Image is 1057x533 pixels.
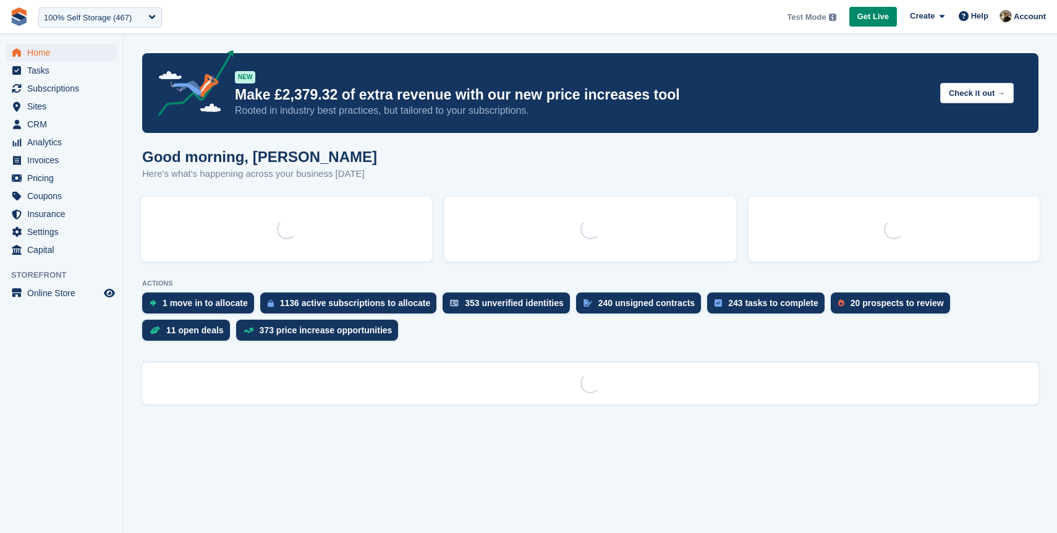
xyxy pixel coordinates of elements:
a: 1 move in to allocate [142,292,260,320]
a: 353 unverified identities [443,292,576,320]
span: Get Live [857,11,889,23]
div: 11 open deals [166,325,224,335]
div: 240 unsigned contracts [598,298,695,308]
a: menu [6,151,117,169]
span: Home [27,44,101,61]
span: Settings [27,223,101,241]
a: Preview store [102,286,117,301]
a: 20 prospects to review [831,292,956,320]
img: Oliver Bruce [1000,10,1012,22]
div: 1 move in to allocate [163,298,248,308]
span: Test Mode [787,11,826,23]
a: menu [6,134,117,151]
div: 20 prospects to review [851,298,944,308]
div: 373 price increase opportunities [260,325,393,335]
span: Storefront [11,269,123,281]
span: Create [910,10,935,22]
img: verify_identity-adf6edd0f0f0b5bbfe63781bf79b02c33cf7c696d77639b501bdc392416b5a36.svg [450,299,459,307]
img: active_subscription_to_allocate_icon-d502201f5373d7db506a760aba3b589e785aa758c864c3986d89f69b8ff3... [268,299,274,307]
span: Capital [27,241,101,258]
span: Subscriptions [27,80,101,97]
img: contract_signature_icon-13c848040528278c33f63329250d36e43548de30e8caae1d1a13099fd9432cc5.svg [584,299,592,307]
img: stora-icon-8386f47178a22dfd0bd8f6a31ec36ba5ce8667c1dd55bd0f319d3a0aa187defe.svg [10,7,28,26]
span: Tasks [27,62,101,79]
img: price-adjustments-announcement-icon-8257ccfd72463d97f412b2fc003d46551f7dbcb40ab6d574587a9cd5c0d94... [148,50,234,121]
p: Make £2,379.32 of extra revenue with our new price increases tool [235,86,930,104]
img: deal-1b604bf984904fb50ccaf53a9ad4b4a5d6e5aea283cecdc64d6e3604feb123c2.svg [150,326,160,335]
a: menu [6,284,117,302]
img: icon-info-grey-7440780725fd019a000dd9b08b2336e03edf1995a4989e88bcd33f0948082b44.svg [829,14,836,21]
span: Analytics [27,134,101,151]
img: task-75834270c22a3079a89374b754ae025e5fb1db73e45f91037f5363f120a921f8.svg [715,299,722,307]
p: Rooted in industry best practices, but tailored to your subscriptions. [235,104,930,117]
p: ACTIONS [142,279,1038,288]
span: Insurance [27,205,101,223]
p: Here's what's happening across your business [DATE] [142,167,377,181]
a: 240 unsigned contracts [576,292,707,320]
a: menu [6,241,117,258]
a: 373 price increase opportunities [236,320,405,347]
div: 1136 active subscriptions to allocate [280,298,431,308]
span: Coupons [27,187,101,205]
a: menu [6,169,117,187]
a: menu [6,80,117,97]
img: price_increase_opportunities-93ffe204e8149a01c8c9dc8f82e8f89637d9d84a8eef4429ea346261dce0b2c0.svg [244,328,253,333]
a: menu [6,116,117,133]
div: 100% Self Storage (467) [44,12,132,24]
a: Get Live [849,7,897,27]
button: Check it out → [940,83,1014,103]
a: menu [6,98,117,115]
span: Pricing [27,169,101,187]
span: CRM [27,116,101,133]
div: 243 tasks to complete [728,298,818,308]
a: 243 tasks to complete [707,292,831,320]
a: menu [6,62,117,79]
span: Online Store [27,284,101,302]
a: menu [6,223,117,241]
a: menu [6,44,117,61]
img: move_ins_to_allocate_icon-fdf77a2bb77ea45bf5b3d319d69a93e2d87916cf1d5bf7949dd705db3b84f3ca.svg [150,299,156,307]
span: Invoices [27,151,101,169]
img: prospect-51fa495bee0391a8d652442698ab0144808aea92771e9ea1ae160a38d050c398.svg [838,299,844,307]
a: menu [6,187,117,205]
span: Sites [27,98,101,115]
div: NEW [235,71,255,83]
a: 11 open deals [142,320,236,347]
a: menu [6,205,117,223]
h1: Good morning, [PERSON_NAME] [142,148,377,165]
span: Account [1014,11,1046,23]
div: 353 unverified identities [465,298,564,308]
span: Help [971,10,988,22]
a: 1136 active subscriptions to allocate [260,292,443,320]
